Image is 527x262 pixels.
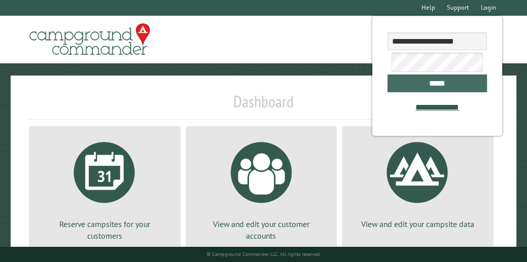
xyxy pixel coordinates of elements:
a: View and edit your campsite data [354,134,481,230]
p: View and edit your customer accounts [198,218,325,241]
p: View and edit your campsite data [354,218,481,230]
img: Campground Commander [26,20,153,59]
a: View and edit your customer accounts [198,134,325,241]
p: Reserve campsites for your customers [41,218,168,241]
small: © Campground Commander LLC. All rights reserved. [206,251,321,257]
a: Reserve campsites for your customers [41,134,168,241]
h1: Dashboard [26,92,501,120]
